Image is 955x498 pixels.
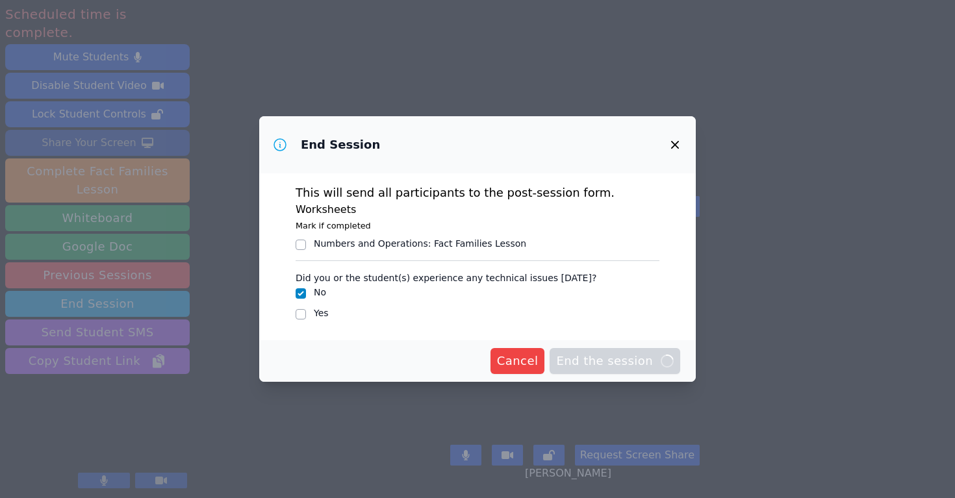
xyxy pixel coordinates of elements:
label: No [314,287,326,297]
span: Cancel [497,352,539,370]
button: Cancel [490,348,545,374]
div: Numbers and Operations : Fact Families Lesson [314,237,526,250]
span: End the session [556,352,674,370]
h3: End Session [301,137,380,153]
legend: Did you or the student(s) experience any technical issues [DATE]? [296,266,596,286]
small: Mark if completed [296,221,371,230]
button: End the session [550,348,680,374]
h3: Worksheets [296,202,659,218]
p: This will send all participants to the post-session form. [296,184,659,202]
label: Yes [314,308,329,318]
